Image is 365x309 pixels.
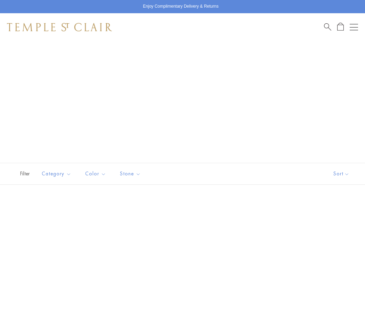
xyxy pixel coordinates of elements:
button: Stone [115,166,146,182]
button: Color [80,166,111,182]
span: Category [38,169,76,178]
span: Color [82,169,111,178]
button: Category [36,166,76,182]
p: Enjoy Complimentary Delivery & Returns [143,3,218,10]
button: Show sort by [318,163,365,184]
a: Open Shopping Bag [337,23,344,31]
button: Open navigation [350,23,358,31]
img: Temple St. Clair [7,23,112,31]
span: Stone [116,169,146,178]
a: Search [324,23,331,31]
